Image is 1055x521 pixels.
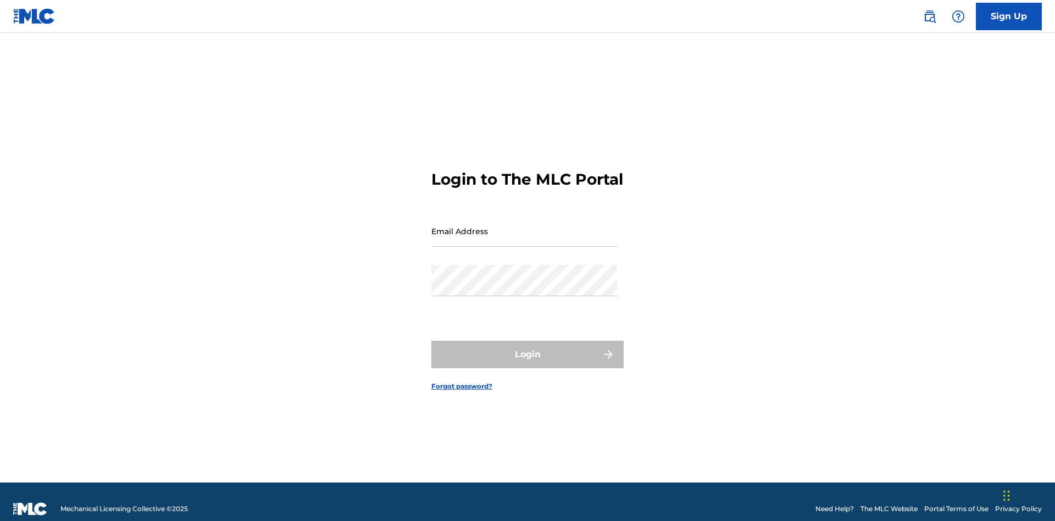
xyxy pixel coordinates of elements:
img: logo [13,502,47,516]
a: Portal Terms of Use [924,504,989,514]
span: Mechanical Licensing Collective © 2025 [60,504,188,514]
a: The MLC Website [860,504,918,514]
a: Sign Up [976,3,1042,30]
a: Privacy Policy [995,504,1042,514]
img: help [952,10,965,23]
div: Drag [1003,479,1010,512]
img: search [923,10,936,23]
a: Public Search [919,5,941,27]
a: Forgot password? [431,381,492,391]
h3: Login to The MLC Portal [431,170,623,189]
iframe: Chat Widget [1000,468,1055,521]
div: Help [947,5,969,27]
a: Need Help? [815,504,854,514]
img: MLC Logo [13,8,55,24]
